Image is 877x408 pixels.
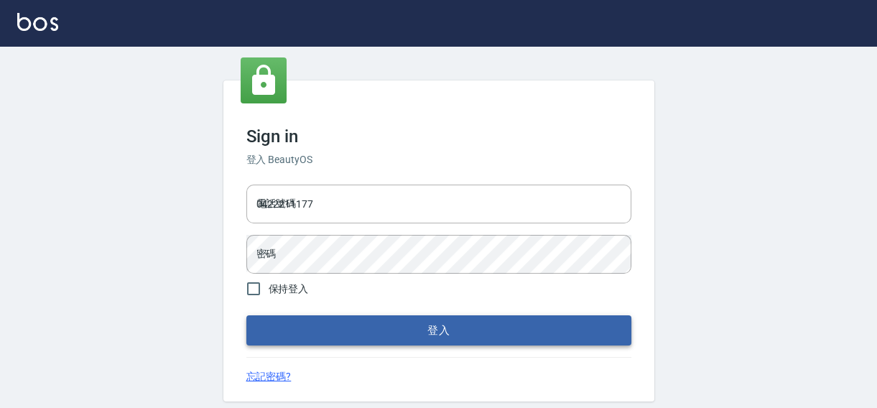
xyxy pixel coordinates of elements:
h3: Sign in [246,126,631,147]
button: 登入 [246,315,631,346]
a: 忘記密碼? [246,369,292,384]
img: Logo [17,13,58,31]
span: 保持登入 [269,282,309,297]
h6: 登入 BeautyOS [246,152,631,167]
